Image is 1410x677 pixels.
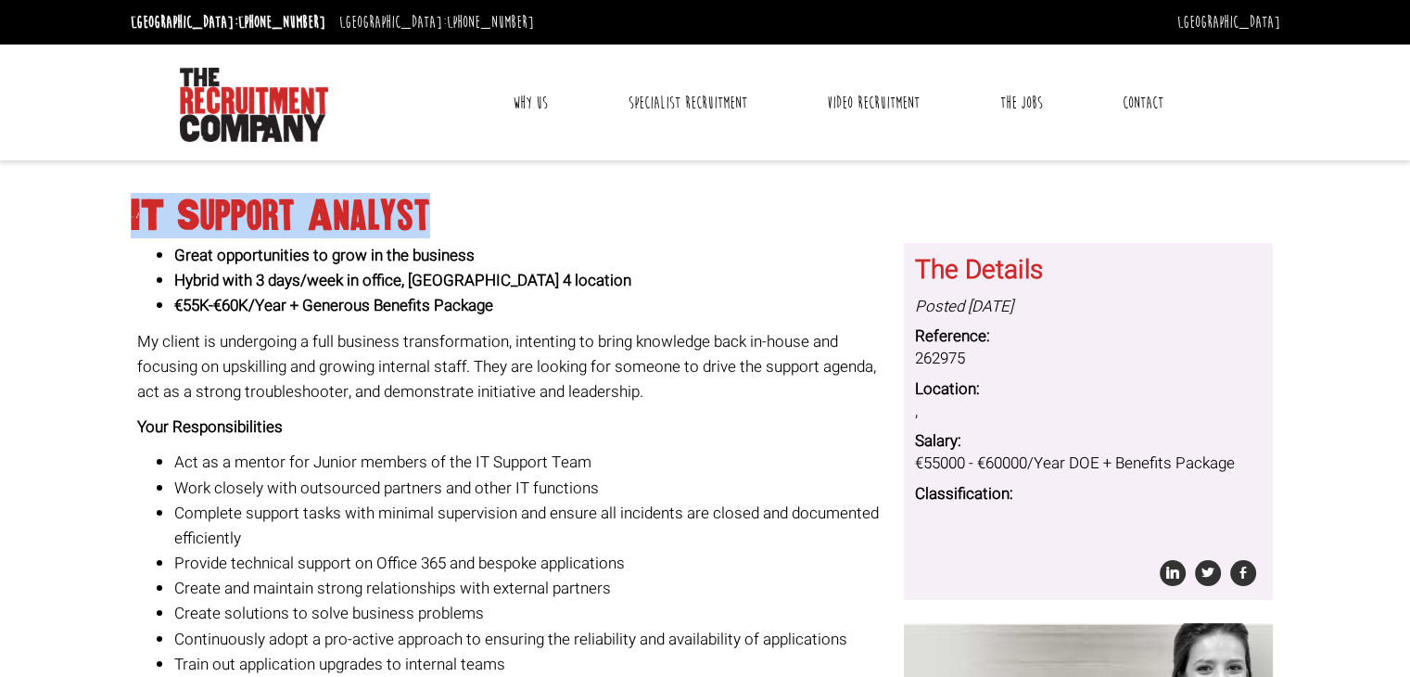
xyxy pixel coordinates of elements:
[915,295,1013,318] i: Posted [DATE]
[174,601,890,626] li: Create solutions to solve business problems
[137,329,890,405] p: My client is undergoing a full business transformation, intenting to bring knowledge back in-hous...
[137,415,283,439] b: Your Responsibilities
[174,269,631,292] strong: Hybrid with 3 days/week in office, [GEOGRAPHIC_DATA] 4 location
[174,450,890,475] li: Act as a mentor for Junior members of the IT Support Team
[174,294,493,317] strong: €55K-€60K/Year + Generous Benefits Package
[915,257,1262,286] h3: The Details
[986,80,1057,126] a: The Jobs
[447,12,534,32] a: [PHONE_NUMBER]
[499,80,562,126] a: Why Us
[335,7,539,37] li: [GEOGRAPHIC_DATA]:
[1109,80,1177,126] a: Contact
[915,430,1262,453] dt: Salary:
[238,12,325,32] a: [PHONE_NUMBER]
[174,576,890,601] li: Create and maintain strong relationships with external partners
[174,627,890,652] li: Continuously adopt a pro-active approach to ensuring the reliability and availability of applicat...
[174,244,475,267] strong: Great opportunities to grow in the business
[174,652,890,677] li: Train out application upgrades to internal teams
[131,199,1280,233] h1: IT Support Analyst
[614,80,760,126] a: Specialist Recruitment
[915,483,1262,505] dt: Classification:
[174,476,890,501] li: Work closely with outsourced partners and other IT functions
[1177,12,1280,32] a: [GEOGRAPHIC_DATA]
[915,453,1262,475] dd: €55000 - €60000/Year DOE + Benefits Package
[915,326,1262,348] dt: Reference:
[915,348,1262,370] dd: 262975
[174,501,890,551] li: Complete support tasks with minimal supervision and ensure all incidents are closed and documente...
[174,551,890,576] li: Provide technical support on Office 365 and bespoke applications
[915,378,1262,401] dt: Location:
[180,68,328,142] img: The Recruitment Company
[813,80,934,126] a: Video Recruitment
[915,401,1262,423] dd: ,
[126,7,330,37] li: [GEOGRAPHIC_DATA]:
